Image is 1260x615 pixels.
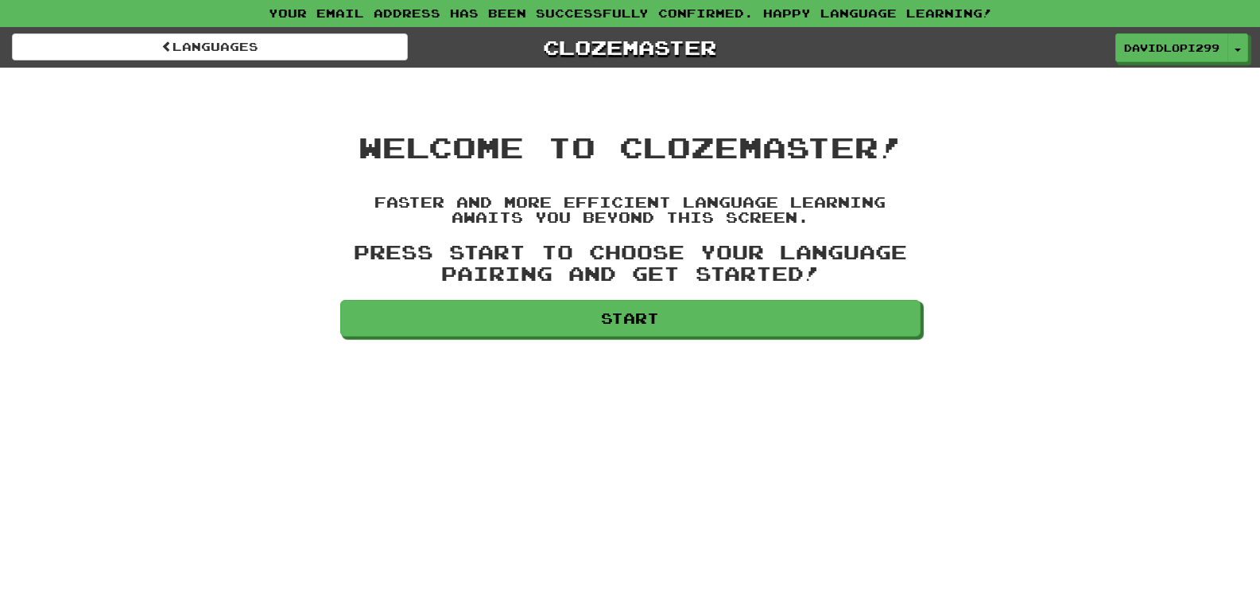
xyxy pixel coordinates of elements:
[1115,33,1228,62] a: davidlopi299
[1124,41,1219,55] span: davidlopi299
[340,131,921,163] h1: Welcome to Clozemaster!
[340,242,921,284] h3: Press Start to choose your language pairing and get started!
[432,33,828,61] a: Clozemaster
[340,195,921,227] h4: Faster and more efficient language learning awaits you beyond this screen.
[340,300,921,337] a: Start
[12,33,408,60] a: Languages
